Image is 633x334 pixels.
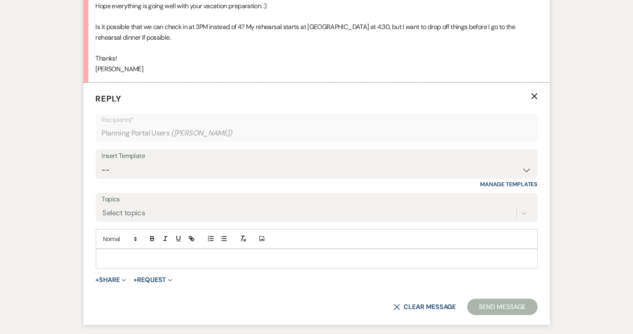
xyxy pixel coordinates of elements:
p: Recipients* [102,115,532,125]
p: Is it possible that we can check in at 3PM instead of 4? My rehearsal starts at [GEOGRAPHIC_DATA]... [96,22,538,43]
p: Thanks! [96,53,538,64]
p: [PERSON_NAME] [96,64,538,74]
div: Insert Template [102,150,532,162]
span: ( [PERSON_NAME] ) [171,128,232,139]
span: Reply [96,93,122,104]
span: + [133,277,137,283]
div: Planning Portal Users [102,125,532,141]
button: Send Message [467,299,537,315]
button: Share [96,277,126,283]
button: Request [133,277,172,283]
p: Hope everything is going well with your vacation preparation. :) [96,1,538,11]
a: Manage Templates [480,181,538,188]
button: Clear message [394,304,456,310]
div: Select topics [103,208,145,219]
span: + [96,277,99,283]
label: Topics [102,194,532,205]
